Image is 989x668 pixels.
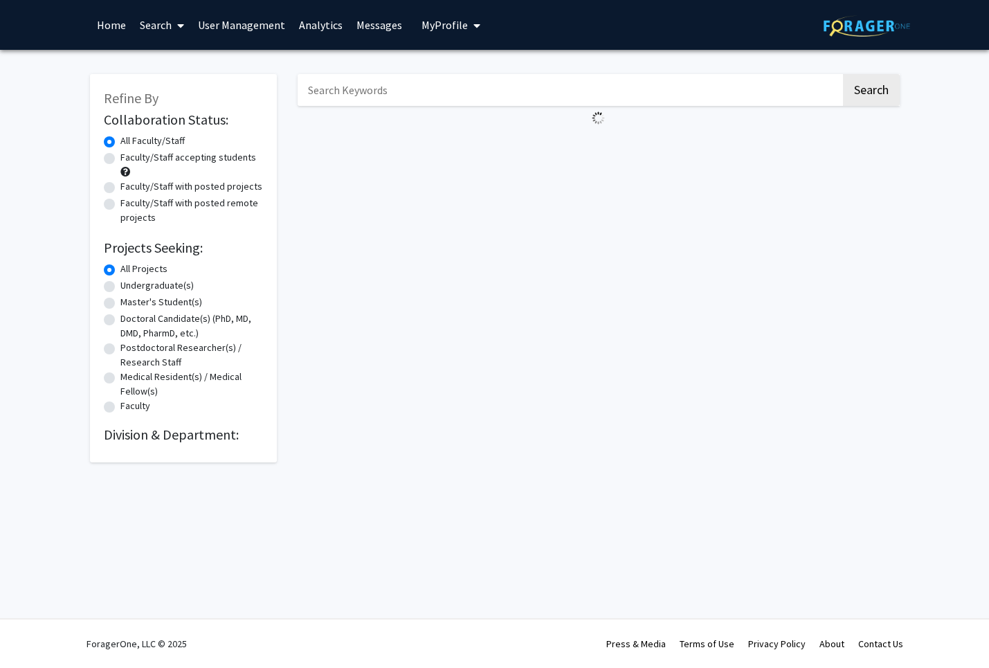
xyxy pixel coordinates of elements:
label: Doctoral Candidate(s) (PhD, MD, DMD, PharmD, etc.) [120,312,263,341]
a: Analytics [292,1,350,49]
h2: Division & Department: [104,426,263,443]
label: All Faculty/Staff [120,134,185,148]
label: Postdoctoral Researcher(s) / Research Staff [120,341,263,370]
a: Press & Media [606,638,666,650]
button: Search [843,74,900,106]
img: ForagerOne Logo [824,15,910,37]
a: Messages [350,1,409,49]
a: About [819,638,844,650]
label: All Projects [120,262,167,276]
a: Contact Us [858,638,903,650]
label: Undergraduate(s) [120,278,194,293]
span: My Profile [421,18,468,32]
span: Refine By [104,89,158,107]
a: User Management [191,1,292,49]
label: Faculty [120,399,150,413]
label: Master's Student(s) [120,295,202,309]
h2: Projects Seeking: [104,240,263,256]
div: ForagerOne, LLC © 2025 [87,620,187,668]
label: Medical Resident(s) / Medical Fellow(s) [120,370,263,399]
label: Faculty/Staff accepting students [120,150,256,165]
label: Faculty/Staff with posted remote projects [120,196,263,225]
img: Loading [586,106,610,130]
a: Search [133,1,191,49]
a: Home [90,1,133,49]
a: Terms of Use [680,638,734,650]
h2: Collaboration Status: [104,111,263,128]
input: Search Keywords [298,74,841,106]
a: Privacy Policy [748,638,806,650]
nav: Page navigation [298,130,900,162]
label: Faculty/Staff with posted projects [120,179,262,194]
